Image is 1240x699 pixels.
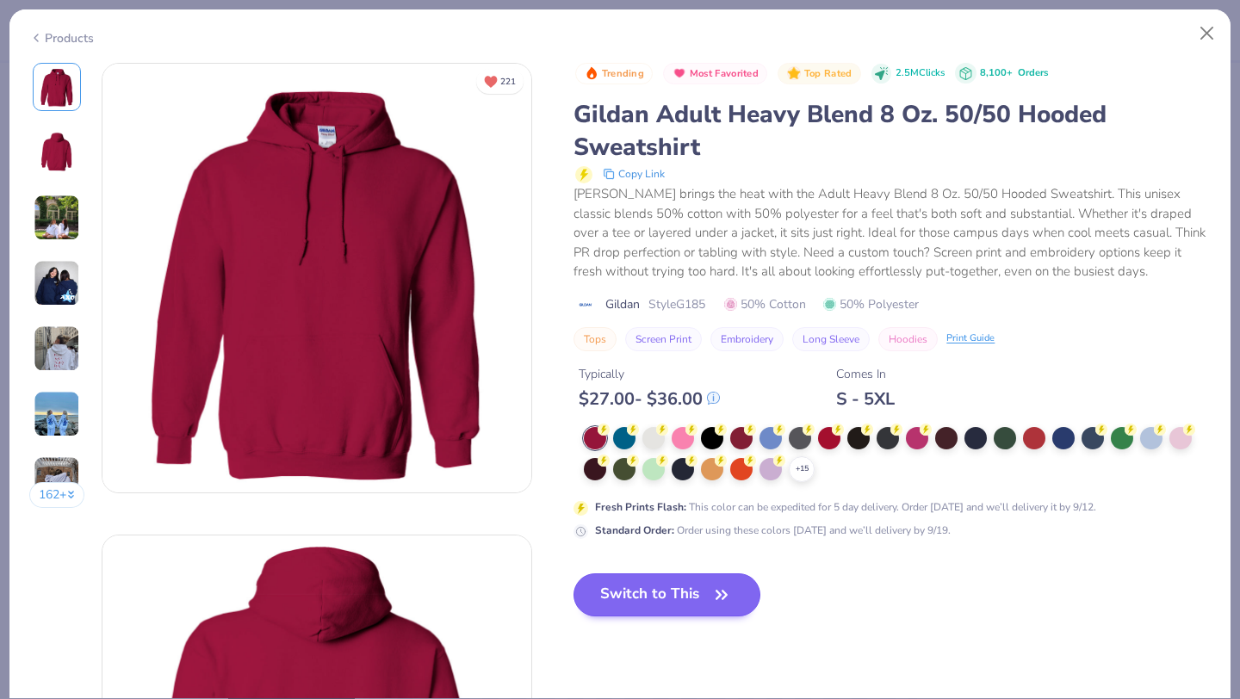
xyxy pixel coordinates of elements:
span: 221 [500,77,516,86]
span: 50% Polyester [823,295,919,313]
button: copy to clipboard [598,164,670,184]
img: Front [36,66,77,108]
button: Hoodies [878,327,938,351]
div: Typically [579,365,720,383]
img: User generated content [34,391,80,437]
strong: Standard Order : [595,523,674,537]
img: Front [102,64,531,492]
img: Back [36,132,77,173]
img: User generated content [34,456,80,503]
button: Badge Button [663,63,767,85]
img: Top Rated sort [787,66,801,80]
span: 2.5M Clicks [896,66,945,81]
div: This color can be expedited for 5 day delivery. Order [DATE] and we’ll delivery it by 9/12. [595,499,1096,515]
div: Gildan Adult Heavy Blend 8 Oz. 50/50 Hooded Sweatshirt [573,98,1211,164]
img: User generated content [34,260,80,306]
span: Gildan [605,295,640,313]
div: Comes In [836,365,895,383]
button: Switch to This [573,573,760,616]
button: Badge Button [778,63,860,85]
button: Embroidery [710,327,784,351]
button: 162+ [29,482,85,508]
strong: Fresh Prints Flash : [595,500,686,514]
span: Style G185 [648,295,705,313]
div: $ 27.00 - $ 36.00 [579,388,720,410]
span: 50% Cotton [724,295,806,313]
img: Trending sort [585,66,598,80]
span: + 15 [796,463,809,475]
div: Products [29,29,94,47]
div: Order using these colors [DATE] and we’ll delivery by 9/19. [595,523,951,538]
div: S - 5XL [836,388,895,410]
button: Close [1191,17,1224,50]
img: Most Favorited sort [673,66,686,80]
span: Most Favorited [690,69,759,78]
button: Unlike [476,69,524,94]
img: User generated content [34,195,80,241]
div: Print Guide [946,331,995,346]
div: 8,100+ [980,66,1048,81]
span: Top Rated [804,69,852,78]
img: brand logo [573,298,597,312]
button: Badge Button [575,63,653,85]
div: [PERSON_NAME] brings the heat with the Adult Heavy Blend 8 Oz. 50/50 Hooded Sweatshirt. This unis... [573,184,1211,281]
span: Orders [1018,66,1048,79]
button: Tops [573,327,617,351]
button: Screen Print [625,327,702,351]
span: Trending [602,69,644,78]
img: User generated content [34,325,80,372]
button: Long Sleeve [792,327,870,351]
